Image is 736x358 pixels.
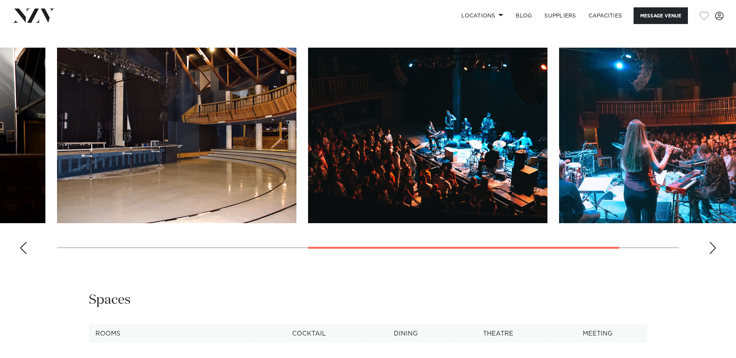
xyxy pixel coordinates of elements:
[363,324,449,343] th: Dining
[538,7,582,24] a: SUPPLIERS
[455,7,509,24] a: Locations
[89,324,255,343] th: Rooms
[255,324,363,343] th: Cocktail
[548,324,647,343] th: Meeting
[449,324,548,343] th: Theatre
[308,48,547,223] swiper-slide: 4 / 5
[57,48,296,223] swiper-slide: 3 / 5
[509,7,538,24] a: BLOG
[12,9,55,22] img: nzv-logo.png
[582,7,629,24] a: Capacities
[89,291,131,309] h2: Spaces
[634,7,688,24] button: Message Venue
